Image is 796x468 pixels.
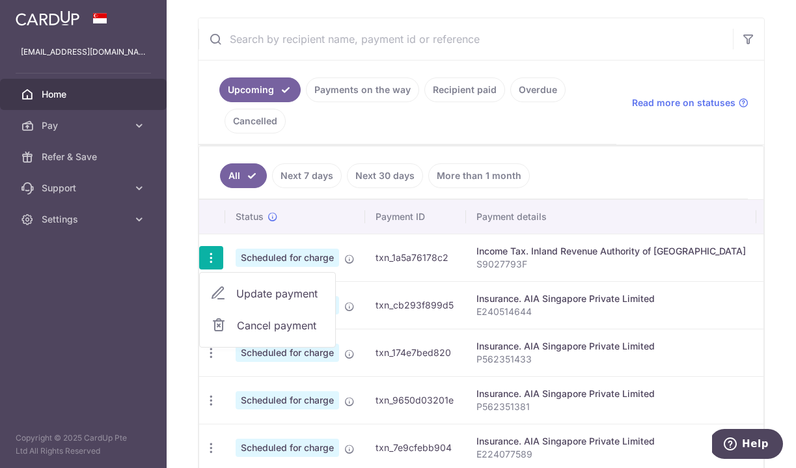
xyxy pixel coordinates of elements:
[476,245,746,258] div: Income Tax. Inland Revenue Authority of [GEOGRAPHIC_DATA]
[42,119,128,132] span: Pay
[365,281,466,329] td: txn_cb293f899d5
[42,182,128,195] span: Support
[21,46,146,59] p: [EMAIL_ADDRESS][DOMAIN_NAME]
[42,150,128,163] span: Refer & Save
[712,429,783,461] iframe: Opens a widget where you can find more information
[476,292,746,305] div: Insurance. AIA Singapore Private Limited
[476,353,746,366] p: P562351433
[347,163,423,188] a: Next 30 days
[365,200,466,234] th: Payment ID
[365,234,466,281] td: txn_1a5a76178c2
[42,213,128,226] span: Settings
[220,163,267,188] a: All
[424,77,505,102] a: Recipient paid
[476,305,746,318] p: E240514644
[42,88,128,101] span: Home
[476,387,746,400] div: Insurance. AIA Singapore Private Limited
[510,77,566,102] a: Overdue
[365,329,466,376] td: txn_174e7bed820
[236,210,264,223] span: Status
[236,439,339,457] span: Scheduled for charge
[199,18,733,60] input: Search by recipient name, payment id or reference
[476,435,746,448] div: Insurance. AIA Singapore Private Limited
[428,163,530,188] a: More than 1 month
[476,448,746,461] p: E224077589
[476,400,746,413] p: P562351381
[306,77,419,102] a: Payments on the way
[219,77,301,102] a: Upcoming
[632,96,748,109] a: Read more on statuses
[236,249,339,267] span: Scheduled for charge
[466,200,756,234] th: Payment details
[16,10,79,26] img: CardUp
[272,163,342,188] a: Next 7 days
[365,376,466,424] td: txn_9650d03201e
[476,258,746,271] p: S9027793F
[632,96,735,109] span: Read more on statuses
[236,344,339,362] span: Scheduled for charge
[476,340,746,353] div: Insurance. AIA Singapore Private Limited
[236,391,339,409] span: Scheduled for charge
[225,109,286,133] a: Cancelled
